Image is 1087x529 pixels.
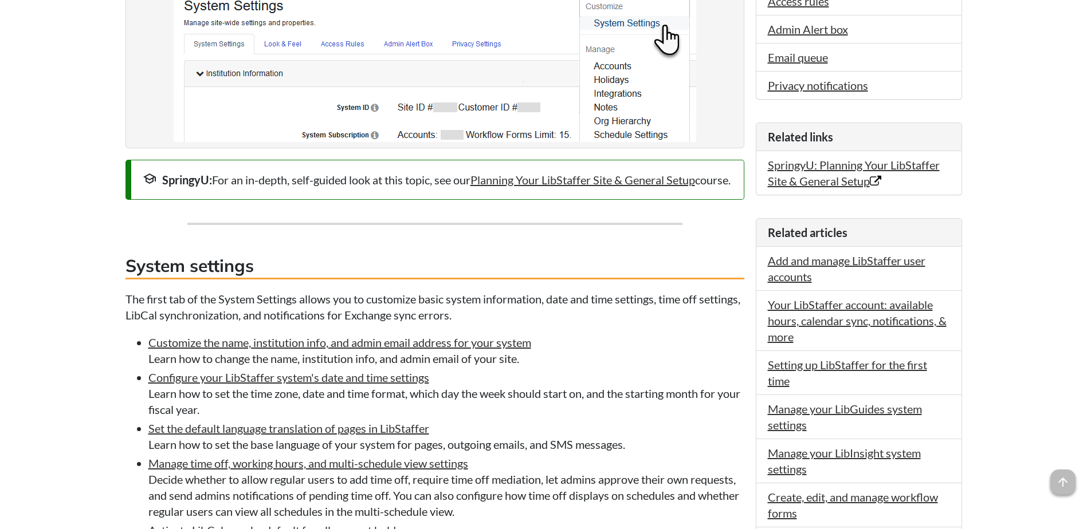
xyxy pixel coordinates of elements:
li: Decide whether to allow regular users to add time off, require time off mediation, let admins app... [148,455,744,519]
a: Add and manage LibStaffer user accounts [768,254,925,283]
a: Manage time off, working hours, and multi-schedule view settings [148,456,468,470]
a: Manage your LibGuides system settings [768,402,922,432]
strong: SpringyU: [162,173,212,187]
a: Planning Your LibStaffer Site & General Setup [470,173,695,187]
a: Privacy notifications [768,78,868,92]
a: Set the default language translation of pages in LibStaffer [148,421,429,435]
li: Learn how to change the name, institution info, and admin email of your site. [148,334,744,366]
a: arrow_upward [1050,471,1076,484]
a: SpringyU: Planning Your LibStaffer Site & General Setup [768,158,940,188]
span: Related links [768,130,833,144]
li: Learn how to set the time zone, date and time format, which day the week should start on, and the... [148,369,744,417]
span: Related articles [768,226,847,239]
span: school [143,172,156,185]
a: Email queue [768,50,828,64]
li: Learn how to set the base language of your system for pages, outgoing emails, and SMS messages. [148,420,744,452]
p: The first tab of the System Settings allows you to customize basic system information, date and t... [125,291,744,323]
a: Customize the name, institution info, and admin email address for your system [148,335,531,349]
a: Manage your LibInsight system settings [768,446,921,476]
a: Your LibStaffer account: available hours, calendar sync, notifications, & more [768,298,947,344]
a: Admin Alert box [768,22,848,36]
h3: System settings [125,254,744,279]
a: Setting up LibStaffer for the first time [768,358,927,388]
a: Configure your LibStaffer system's date and time settings [148,370,429,384]
span: arrow_upward [1050,469,1076,495]
a: Create, edit, and manage workflow forms [768,490,938,520]
div: For an in-depth, self-guided look at this topic, see our course. [143,172,732,188]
